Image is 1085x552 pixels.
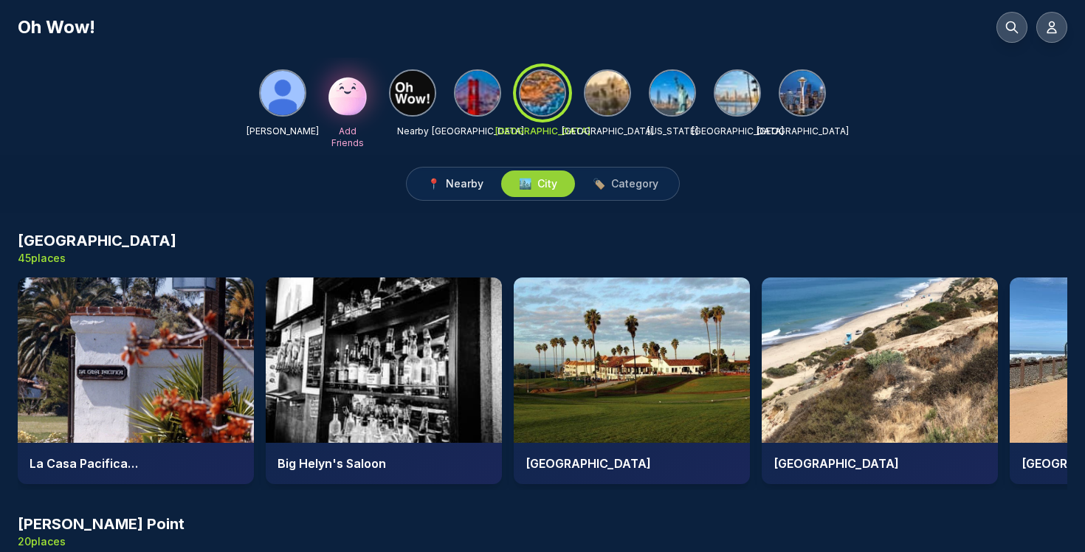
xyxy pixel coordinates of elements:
[455,71,500,115] img: San Francisco
[18,534,185,549] p: 20 places
[390,71,435,115] img: Nearby
[18,514,185,534] h3: [PERSON_NAME] Point
[432,125,524,137] p: [GEOGRAPHIC_DATA]
[514,277,750,443] img: San Clemente Municipal Golf Course
[397,125,429,137] p: Nearby
[692,125,784,137] p: [GEOGRAPHIC_DATA]
[519,176,531,191] span: 🏙️
[247,125,319,137] p: [PERSON_NAME]
[18,251,176,266] p: 45 places
[526,455,738,472] h4: [GEOGRAPHIC_DATA]
[278,455,490,472] h4: Big Helyn's Saloon
[780,71,824,115] img: Seattle
[562,125,654,137] p: [GEOGRAPHIC_DATA]
[757,125,849,137] p: [GEOGRAPHIC_DATA]
[575,170,676,197] button: 🏷️Category
[611,176,658,191] span: Category
[585,71,630,115] img: Los Angeles
[715,71,759,115] img: San Diego
[762,277,998,443] img: San Clemente State Beach
[410,170,501,197] button: 📍Nearby
[501,170,575,197] button: 🏙️City
[18,15,95,39] h1: Oh Wow!
[18,277,254,443] img: La Casa Pacifica (Western White House)
[446,176,483,191] span: Nearby
[30,455,242,472] h4: La Casa Pacifica ([GEOGRAPHIC_DATA])
[593,176,605,191] span: 🏷️
[18,230,176,251] h3: [GEOGRAPHIC_DATA]
[774,455,986,472] h4: [GEOGRAPHIC_DATA]
[324,69,371,117] img: Add Friends
[324,125,371,149] p: Add Friends
[495,125,590,137] p: [GEOGRAPHIC_DATA]
[650,71,695,115] img: New York
[427,176,440,191] span: 📍
[266,277,502,443] img: Big Helyn's Saloon
[261,71,305,115] img: Matthew Miller
[537,176,557,191] span: City
[647,125,698,137] p: [US_STATE]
